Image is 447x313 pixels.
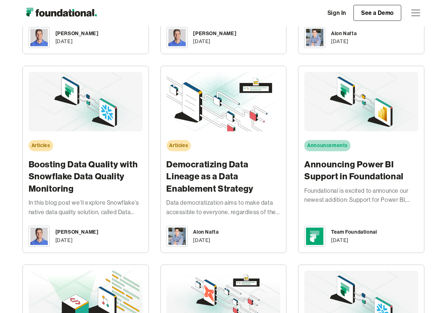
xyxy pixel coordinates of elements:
[22,6,100,20] a: home
[29,199,143,217] div: In this blog post we’ll explore Snowflake’s native data quality solution, called Data Quality Mon...
[307,142,348,150] div: Announcements
[55,38,73,46] div: [DATE]
[298,66,425,253] a: AnnouncementsAnnouncing Power BI Support in FoundationalFoundational is excited to announce our n...
[320,5,354,21] a: Sign In
[193,38,211,46] div: [DATE]
[407,4,425,22] div: menu
[32,142,50,150] div: Articles
[55,237,73,245] div: [DATE]
[354,5,401,21] a: See a Demo
[331,228,377,236] div: Team Foundational
[331,38,348,46] div: [DATE]
[331,30,356,38] div: Alon Nafta
[29,159,143,195] h3: Boosting Data Quality with Snowflake Data Quality Monitoring
[193,30,237,38] div: [PERSON_NAME]
[304,159,418,183] h3: Announcing Power BI Support in Foundational
[22,66,149,253] a: ArticlesBoosting Data Quality with Snowflake Data Quality MonitoringIn this blog post we’ll explo...
[22,6,100,20] img: Foundational Logo
[160,66,287,253] a: ArticlesDemocratizing Data Lineage as a Data Enablement StrategyData democratization aims to make...
[317,229,447,313] iframe: Chat Widget
[170,142,188,150] div: Articles
[55,228,99,236] div: [PERSON_NAME]
[167,199,281,217] div: Data democratization aims to make data accessible to everyone, regardless of their position withi...
[55,30,99,38] div: [PERSON_NAME]
[167,159,281,195] h3: Democratizing Data Lineage as a Data Enablement Strategy
[193,237,211,245] div: [DATE]
[304,187,418,205] div: Foundational is excited to announce our newest addition: Support for Power BI, Microsoft’s busine...
[193,228,219,236] div: Alon Nafta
